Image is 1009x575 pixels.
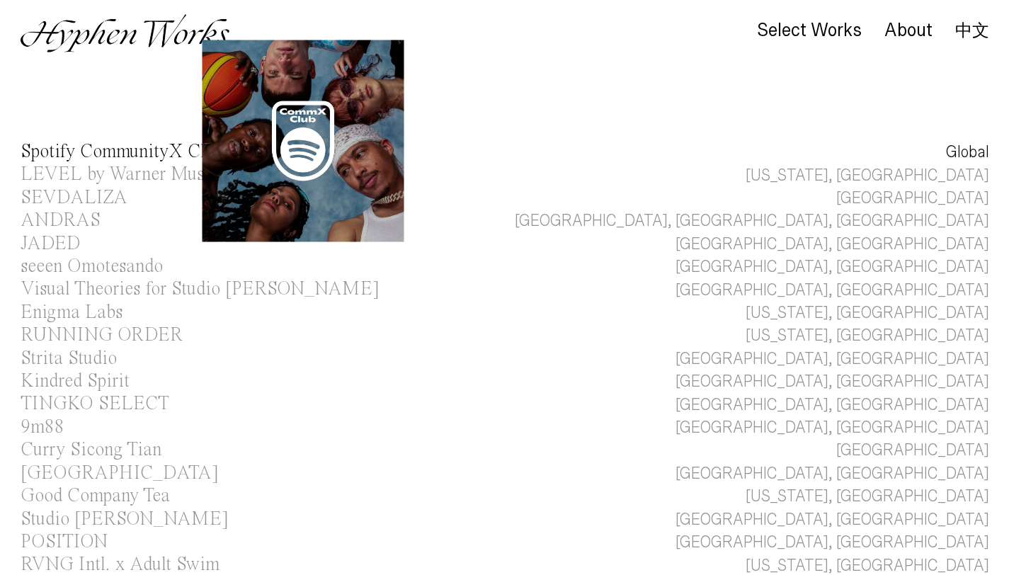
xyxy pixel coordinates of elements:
img: Hyphen Works [21,14,229,52]
div: Visual Theories for Studio [PERSON_NAME] [21,280,380,299]
div: [GEOGRAPHIC_DATA], [GEOGRAPHIC_DATA] [675,233,989,256]
div: [GEOGRAPHIC_DATA], [GEOGRAPHIC_DATA], [GEOGRAPHIC_DATA] [515,210,989,232]
div: RUNNING ORDER [21,326,183,345]
div: [GEOGRAPHIC_DATA], [GEOGRAPHIC_DATA] [675,394,989,416]
div: About [884,21,933,40]
div: [GEOGRAPHIC_DATA], [GEOGRAPHIC_DATA] [675,256,989,278]
div: [GEOGRAPHIC_DATA] [836,439,989,462]
div: Select Works [757,21,862,40]
div: Good Company Tea [21,486,170,506]
div: [GEOGRAPHIC_DATA], [GEOGRAPHIC_DATA] [675,348,989,370]
div: Curry Sicong Tian [21,440,161,460]
div: ANDRAS [21,211,101,230]
div: [GEOGRAPHIC_DATA] [21,464,219,483]
div: Studio [PERSON_NAME] [21,510,229,529]
div: RVNG Intl. x Adult Swim [21,555,220,574]
div: 9m88 [21,418,64,437]
div: [US_STATE], [GEOGRAPHIC_DATA] [746,324,989,347]
div: Enigma Labs [21,303,122,322]
div: LEVEL by Warner Music Group [21,165,271,184]
div: [GEOGRAPHIC_DATA], [GEOGRAPHIC_DATA] [675,462,989,485]
div: [GEOGRAPHIC_DATA], [GEOGRAPHIC_DATA] [675,279,989,302]
div: Strita Studio [21,349,117,368]
div: [GEOGRAPHIC_DATA], [GEOGRAPHIC_DATA] [675,416,989,439]
div: Spotify CommunityX Clubs [21,142,230,161]
a: Select Works [757,23,862,39]
div: [GEOGRAPHIC_DATA], [GEOGRAPHIC_DATA] [675,508,989,531]
div: seeen Omotesando [21,257,163,276]
div: [GEOGRAPHIC_DATA], [GEOGRAPHIC_DATA] [675,370,989,393]
div: POSITION [21,533,108,552]
div: [GEOGRAPHIC_DATA] [836,187,989,210]
a: 中文 [955,23,989,38]
div: JADED [21,234,81,254]
div: Kindred Spirit [21,372,130,391]
div: [US_STATE], [GEOGRAPHIC_DATA] [746,302,989,324]
div: TINGKO SELECT [21,394,169,414]
div: SEVDALIZA [21,188,127,207]
div: Global [946,141,989,164]
div: [US_STATE], [GEOGRAPHIC_DATA] [746,164,989,187]
a: About [884,23,933,39]
div: [US_STATE], [GEOGRAPHIC_DATA] [746,485,989,508]
div: [GEOGRAPHIC_DATA], [GEOGRAPHIC_DATA] [675,531,989,554]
